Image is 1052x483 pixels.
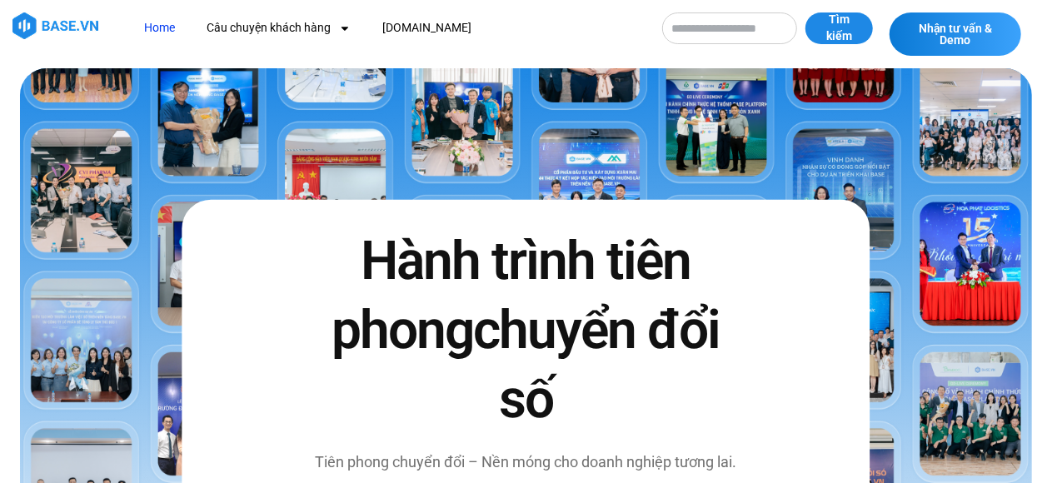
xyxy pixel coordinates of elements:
[906,22,1005,46] span: Nhận tư vấn & Demo
[132,12,646,43] nav: Menu
[890,12,1021,56] a: Nhận tư vấn & Demo
[474,299,720,431] span: chuyển đổi số
[805,12,873,44] button: Tìm kiếm
[194,12,363,43] a: Câu chuyện khách hàng
[822,12,856,44] span: Tìm kiếm
[370,12,484,43] a: [DOMAIN_NAME]
[310,451,741,473] p: Tiên phong chuyển đổi – Nền móng cho doanh nghiệp tương lai.
[132,12,187,43] a: Home
[310,226,741,434] h2: Hành trình tiên phong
